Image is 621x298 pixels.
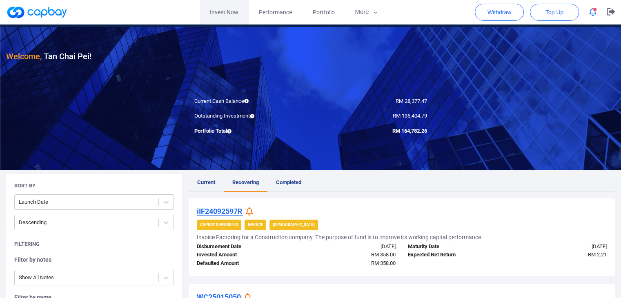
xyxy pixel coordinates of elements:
div: Portfolio Total [188,127,311,136]
div: Disbursement Date [191,242,296,251]
span: RM 164,782.26 [392,128,427,134]
span: Welcome, [6,51,42,61]
h5: Sort By [14,182,36,189]
strong: [DEMOGRAPHIC_DATA] [273,222,315,227]
button: Top Up [530,4,579,21]
span: Completed [276,179,301,185]
span: Performance [259,8,292,17]
strong: CapBay Diversified [200,222,238,227]
h5: Filter by notes [14,256,174,263]
div: Invested Amount [191,251,296,259]
span: Recovering [232,179,259,185]
span: RM 2.21 [588,251,607,258]
span: Current [197,179,215,185]
div: Outstanding Investment [188,112,311,120]
h5: Filtering [14,240,40,248]
span: RM 358.00 [371,251,396,258]
div: Maturity Date [402,242,507,251]
div: [DATE] [507,242,613,251]
h5: Invoice Factoring for a Construction company. The purpose of fund is to improve its working capit... [197,234,483,241]
button: Withdraw [475,4,524,21]
span: Portfolio [312,8,334,17]
div: Current Cash Balance [188,97,311,106]
h3: Tan Chai Pei ! [6,50,91,63]
span: RM 136,404.79 [393,113,427,119]
span: Top Up [545,8,563,16]
div: [DATE] [296,242,402,251]
span: RM 28,377.47 [396,98,427,104]
div: Defaulted Amount [191,259,296,268]
strong: Invoice [248,222,263,227]
div: Expected Net Return [402,251,507,259]
span: RM 358.00 [371,260,396,266]
u: iIF24092597R [197,207,243,216]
